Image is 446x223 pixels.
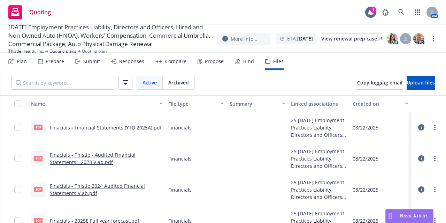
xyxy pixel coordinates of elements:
[34,187,43,192] span: pdf
[370,7,376,13] div: 1
[11,76,114,90] input: Search by keyword...
[34,218,43,223] span: pdf
[394,5,408,19] a: Search
[321,33,382,44] a: View renewal prep case
[273,59,284,64] div: Files
[410,5,424,19] a: Switch app
[350,95,411,112] button: Created on
[357,76,402,90] button: Copy logging email
[287,35,313,42] span: ETA :
[297,35,313,42] strong: [DATE]
[378,5,392,19] a: Report a Bug
[431,185,439,194] a: more
[168,79,189,86] span: Archived
[14,124,21,131] input: Toggle Row Selected
[243,59,254,64] div: Bind
[291,179,347,201] div: 25 [DATE] Employment Practices Liability, Directors and Officers, Hired and Non-Owned Auto (HNOA)...
[50,151,136,165] a: Finacials - Thistle - Audited Financial Statements - 2023 V.ab.pdf
[49,48,76,54] a: Quoting plans
[353,155,378,162] span: 08/22/2025
[8,23,211,48] span: [DATE] Employment Practices Liability, Directors and Officers, Hired and Non-Owned Auto (HNOA), W...
[353,100,401,107] div: Created on
[168,124,192,131] span: Financials
[50,124,162,131] a: Finacials - Financial Statements (YTD 2025A).pdf
[429,35,438,43] a: more
[165,59,186,64] div: Compare
[291,117,347,139] div: 25 [DATE] Employment Practices Liability, Directors and Officers, Hired and Non-Owned Auto (HNOA)...
[34,156,43,161] span: pdf
[166,95,227,112] button: File type
[288,95,349,112] button: Linked associations
[386,209,394,223] div: Drag to move
[168,100,216,107] div: File type
[407,79,435,86] span: Upload files
[46,59,64,64] div: Prepare
[413,33,424,44] img: photo
[119,59,144,64] div: Responses
[168,155,192,162] span: Financials
[14,100,21,107] input: Select all
[227,95,288,112] button: Summary
[29,9,51,15] span: Quoting
[34,125,43,130] span: pdf
[291,100,347,107] div: Linked associations
[230,100,278,107] div: Summary
[143,79,157,86] span: Active
[14,186,21,193] input: Toggle Row Selected
[357,79,402,86] span: Copy logging email
[28,95,166,112] button: Name
[431,123,439,132] a: more
[291,148,347,170] div: 25 [DATE] Employment Practices Liability, Directors and Officers, Hired and Non-Owned Auto (HNOA)...
[83,59,100,64] div: Submit
[31,100,155,107] div: Name
[6,2,54,22] a: Quoting
[353,124,378,131] span: 08/22/2025
[407,76,435,90] button: Upload files
[387,33,398,44] img: photo
[17,59,27,64] div: Plan
[50,183,145,196] a: Finacials - Thistle 2024 Audited Financial Statements V.ab.pdf
[82,48,107,54] span: Quoting plan
[431,154,439,163] a: more
[14,155,21,162] input: Toggle Row Selected
[400,213,428,219] span: Nova Assist
[205,59,224,64] div: Propose
[217,33,270,45] button: More info...
[353,186,378,193] span: 08/22/2025
[385,209,433,223] button: Nova Assist
[231,35,257,43] span: More info...
[168,186,192,193] span: Financials
[8,48,44,54] a: Thistle Health, Inc.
